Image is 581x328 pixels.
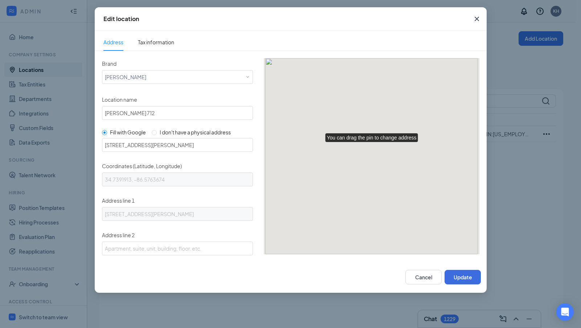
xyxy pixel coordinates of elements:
span: Location name [102,96,137,103]
span: [PERSON_NAME] [105,70,146,81]
input: Apartment, suite, unit, building, floor, etc. [102,242,253,255]
span: Tax information [138,39,174,45]
input: Street address, P.O. box, company name, c/o [102,207,253,221]
div: You can drag the pin to change address [364,140,379,159]
span: Address [103,34,123,50]
span: Address line 1 [102,197,135,204]
button: Cancel [405,270,442,284]
input: Latitude, Longitude [102,173,253,186]
span: Address line 2 [102,232,135,238]
span: Fill with Google [110,129,146,135]
svg: Cross [472,15,481,23]
span: Coordinates (Latitude, Longitude) [102,163,182,169]
span: Brand [102,60,116,67]
button: Close [467,7,487,31]
button: Update [445,270,481,284]
div: [object Object] [105,70,151,81]
div: Edit location [103,15,139,23]
span: I don't have a physical address [160,129,231,135]
div: Open Intercom Messenger [556,303,574,321]
input: Enter a location [102,138,253,152]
